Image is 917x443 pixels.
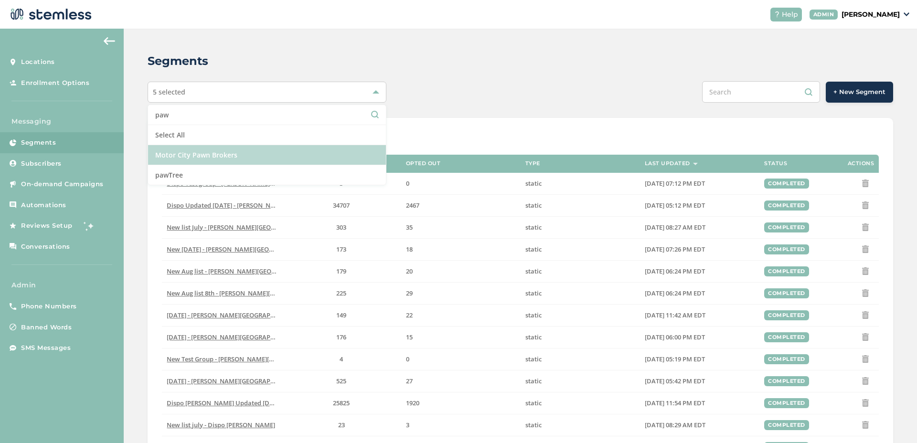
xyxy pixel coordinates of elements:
span: 179 [336,267,346,275]
span: 176 [336,333,346,341]
span: New list July - [PERSON_NAME][GEOGRAPHIC_DATA] [167,223,319,232]
span: static [525,201,542,210]
div: completed [764,398,809,408]
label: static [525,421,635,429]
span: [DATE] 06:24 PM EDT [645,267,705,275]
label: 34707 [287,201,396,210]
li: Select All [148,125,386,145]
div: completed [764,354,809,364]
span: Help [782,10,798,20]
label: Dispo Romeo Updated July 2025 - Dispo Romeo [167,399,277,407]
span: Segments [21,138,56,148]
span: [DATE] 05:42 PM EDT [645,377,705,385]
label: static [525,201,635,210]
label: 08/07/2025 06:24 PM EDT [645,267,755,275]
span: 1920 [406,399,419,407]
div: completed [764,332,809,342]
label: 27 [406,377,516,385]
label: 173 [287,245,396,253]
span: 18 [406,245,413,253]
label: 07/17/2025 07:26 PM EDT [645,245,755,253]
span: static [525,421,542,429]
span: New Aug list - [PERSON_NAME][GEOGRAPHIC_DATA] [167,267,320,275]
div: completed [764,288,809,298]
label: static [525,223,635,232]
label: static [525,311,635,319]
span: static [525,245,542,253]
label: New Aug list - Dispo Hazel Park [167,267,277,275]
input: Search [702,81,820,103]
label: 3 [406,421,516,429]
label: 08/07/2025 06:24 PM EDT [645,289,755,297]
div: completed [764,420,809,430]
span: 27 [406,377,413,385]
span: 0 [406,355,409,363]
label: 0 [406,179,516,188]
span: 4 [340,355,343,363]
label: Type [525,160,540,167]
label: New July 17th - Dispo Hazel Park [167,245,277,253]
label: static [525,377,635,385]
span: 3 [406,421,409,429]
span: static [525,311,542,319]
span: 20 [406,267,413,275]
label: static [525,245,635,253]
span: [DATE] 06:24 PM EDT [645,289,705,297]
label: 179 [287,267,396,275]
div: completed [764,310,809,320]
span: New list july - Dispo [PERSON_NAME] [167,421,275,429]
span: 2467 [406,201,419,210]
li: pawTree [148,165,386,185]
span: static [525,223,542,232]
div: completed [764,179,809,189]
label: 15 [406,333,516,341]
span: static [525,289,542,297]
span: static [525,333,542,341]
div: completed [764,266,809,276]
span: static [525,179,542,188]
label: static [525,333,635,341]
span: 23 [338,421,345,429]
span: SMS Messages [21,343,71,353]
span: Conversations [21,242,70,252]
span: static [525,355,542,363]
span: 303 [336,223,346,232]
iframe: Chat Widget [869,397,917,443]
label: New Aug list 8th - Dispo Hazel Park [167,289,277,297]
span: New Aug list 8th - [PERSON_NAME][GEOGRAPHIC_DATA] [167,289,331,297]
button: + New Segment [826,82,893,103]
span: Subscribers [21,159,62,169]
img: icon_down-arrow-small-66adaf34.svg [904,12,909,16]
span: [DATE] 05:19 PM EDT [645,355,705,363]
img: icon-help-white-03924b79.svg [774,11,780,17]
label: 0 [406,355,516,363]
label: 29 [406,289,516,297]
div: completed [764,200,809,211]
label: New Test Group - Dispo Hazel Park [167,355,277,363]
span: static [525,377,542,385]
label: 2467 [406,201,516,210]
input: Search [155,110,379,120]
label: 4 [287,355,396,363]
div: completed [764,244,809,254]
h2: Segments [148,53,208,70]
label: Aug 27 - Dispo Hazel Park [167,333,277,341]
span: 225 [336,289,346,297]
span: On-demand Campaigns [21,179,104,189]
span: [DATE] 06:00 PM EDT [645,333,705,341]
label: New list july - Dispo Romeo [167,421,277,429]
span: [DATE] - [PERSON_NAME][GEOGRAPHIC_DATA] [167,377,302,385]
th: Actions [807,155,879,173]
p: [PERSON_NAME] [842,10,900,20]
label: static [525,289,635,297]
label: 176 [287,333,396,341]
span: [DATE] 08:29 AM EDT [645,421,705,429]
label: Last Updated [645,160,690,167]
label: 08/17/2025 11:42 AM EDT [645,311,755,319]
img: icon-arrow-back-accent-c549486e.svg [104,37,115,45]
label: 09/17/2025 05:42 PM EDT [645,377,755,385]
label: 07/02/2025 11:54 PM EDT [645,399,755,407]
span: 5 selected [153,87,185,96]
div: ADMIN [810,10,838,20]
